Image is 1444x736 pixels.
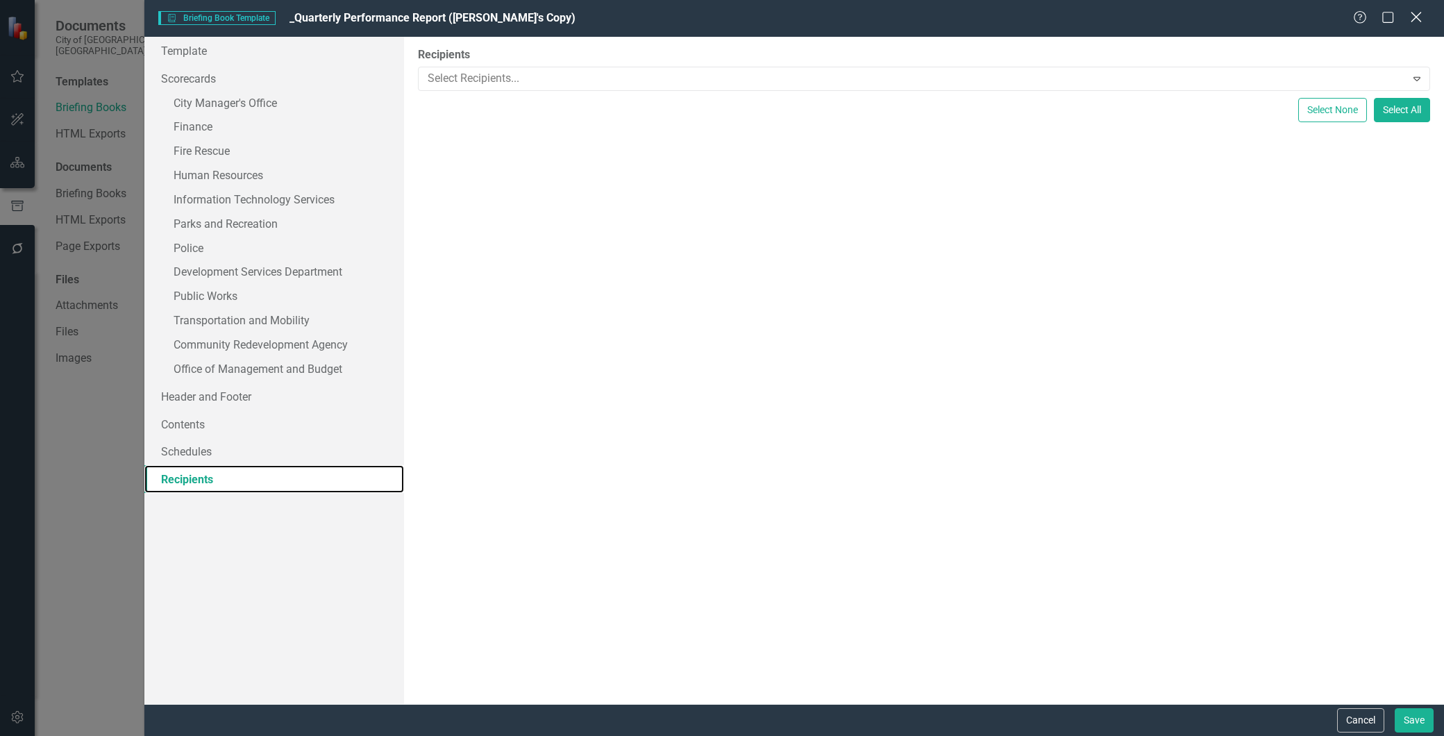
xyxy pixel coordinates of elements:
[418,47,1430,63] label: Recipients
[144,165,404,189] a: Human Resources
[1337,708,1384,733] button: Cancel
[144,437,404,465] a: Schedules
[144,383,404,410] a: Header and Footer
[144,37,404,65] a: Template
[144,285,404,310] a: Public Works
[144,65,404,92] a: Scorecards
[1374,98,1430,122] button: Select All
[144,261,404,285] a: Development Services Department
[144,189,404,213] a: Information Technology Services
[144,334,404,358] a: Community Redevelopment Agency
[144,237,404,262] a: Police
[144,116,404,140] a: Finance
[1395,708,1434,733] button: Save
[144,92,404,117] a: City Manager's Office
[144,465,404,493] a: Recipients
[144,310,404,334] a: Transportation and Mobility
[158,11,276,25] span: Briefing Book Template
[1298,98,1367,122] button: Select None
[144,410,404,438] a: Contents
[144,358,404,383] a: Office of Management and Budget
[289,11,576,24] span: _Quarterly Performance Report ([PERSON_NAME]'s Copy)
[144,140,404,165] a: Fire Rescue
[144,213,404,237] a: Parks and Recreation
